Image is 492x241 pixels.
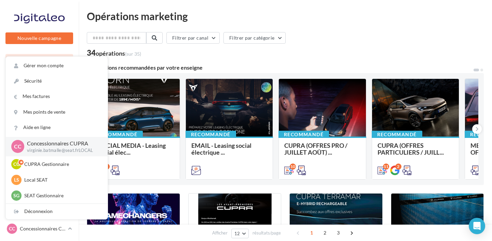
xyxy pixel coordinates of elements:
span: 2 [319,227,330,238]
button: 12 [231,229,249,238]
div: Recommandé [186,131,236,138]
p: CUPRA Gestionnaire [24,161,99,168]
span: SOCIAL MEDIA - Leasing social élec... [98,142,166,156]
a: Sollicitation d'avis [4,105,74,120]
span: CUPRA (OFFRES PRO / JUILLET AOÛT) ... [284,142,347,156]
a: Gérer mon compte [6,58,108,73]
a: Sécurité [6,73,108,89]
a: Mes factures [6,89,108,104]
p: Local SEAT [24,176,99,183]
a: CC Concessionnaires CUPRA [5,222,73,235]
span: Afficher [212,230,228,236]
div: 5 opérations recommandées par votre enseigne [87,65,473,70]
p: Concessionnaires CUPRA [20,225,65,232]
a: Mes points de vente [6,104,108,120]
a: Opérations [4,54,74,68]
div: Opérations marketing [87,11,484,21]
a: Aide en ligne [6,120,108,135]
a: Visibilité en ligne [4,88,74,103]
a: Campagnes [4,123,74,137]
a: PLV et print personnalisable [4,190,74,210]
div: 11 [383,164,389,170]
button: Nouvelle campagne [5,32,73,44]
a: Calendrier [4,173,74,188]
p: Concessionnaires CUPRA [27,140,97,147]
div: 10 [290,164,296,170]
div: opérations [96,50,141,56]
span: 12 [234,231,240,236]
a: Contacts [4,139,74,154]
span: 1 [306,227,317,238]
span: (sur 35) [125,51,141,57]
span: CC [14,143,22,151]
span: CG [13,161,20,168]
span: CUPRA (OFFRES PARTICULIERS / JUILL... [378,142,444,156]
div: Déconnexion [6,204,108,219]
div: Recommandé [372,131,422,138]
span: CC [9,225,15,232]
p: SEAT Gestionnaire [24,192,99,199]
div: Recommandé [278,131,329,138]
div: Recommandé [92,131,143,138]
div: Open Intercom Messenger [469,218,485,234]
button: Filtrer par canal [166,32,220,44]
a: Boîte de réception [4,71,74,86]
div: 34 [87,49,141,57]
span: 3 [333,227,344,238]
span: EMAIL - Leasing social électrique ... [191,142,251,156]
span: LS [14,176,19,183]
a: Médiathèque [4,156,74,171]
span: SG [13,192,19,199]
p: virginie.batmalle@seat.frLOCAL [27,147,97,154]
div: 2 [395,164,401,170]
span: résultats/page [252,230,281,236]
button: Filtrer par catégorie [223,32,286,44]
